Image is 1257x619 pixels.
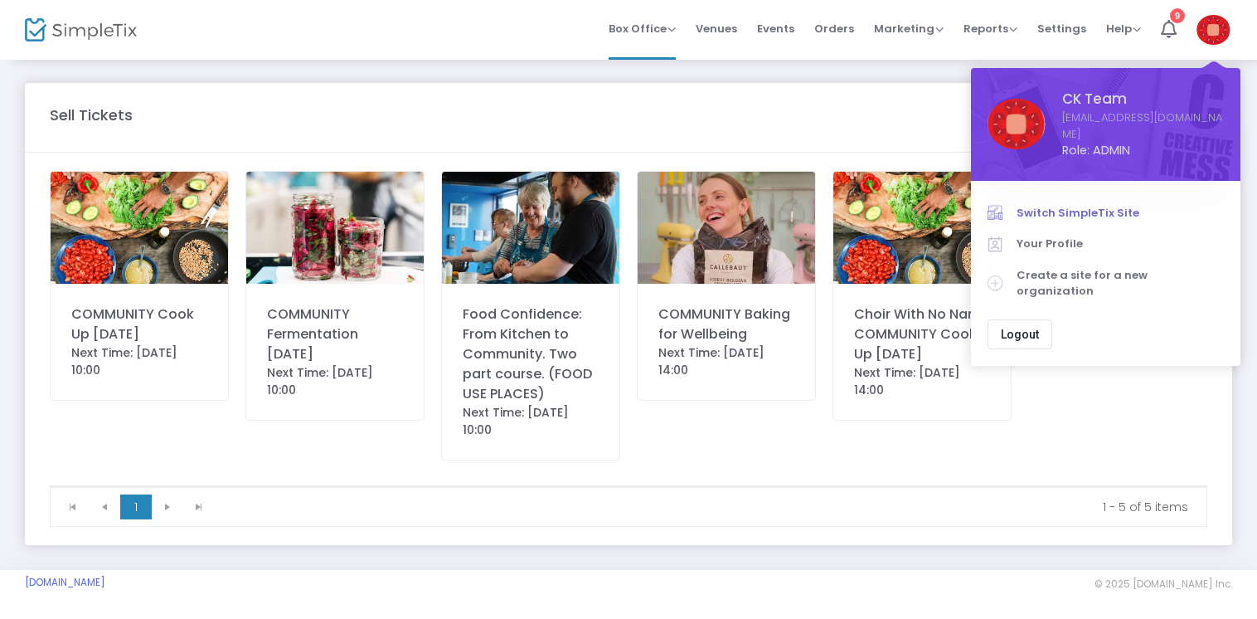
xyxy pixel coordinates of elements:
[1037,7,1086,50] span: Settings
[267,364,403,399] div: Next Time: [DATE] 10:00
[120,495,152,519] span: Page 1
[71,344,207,379] div: Next Time: [DATE] 10:00
[71,305,207,344] div: COMMUNITY Cook Up [DATE]
[833,172,1011,284] img: 638887031695322957cookingclass.png
[25,576,105,589] a: [DOMAIN_NAME]
[854,364,990,399] div: Next Time: [DATE] 14:00
[246,172,424,284] img: btnkitchenfermentation-0013.jpg
[51,486,1206,487] div: Data table
[638,172,815,284] img: 63888794873140897776f3bdcc-6298-49e4-bffc-07db67472a4c.JPG
[1170,8,1185,23] div: 9
[988,228,1224,260] a: Your Profile
[696,7,737,50] span: Venues
[1106,21,1141,37] span: Help
[1094,578,1232,591] span: © 2025 [DOMAIN_NAME] Inc.
[463,305,599,404] div: Food Confidence: From Kitchen to Community. Two part course. (FOOD USE PLACES)
[814,7,854,50] span: Orders
[658,344,794,379] div: Next Time: [DATE] 14:00
[226,499,1188,515] kendo-pager-info: 1 - 5 of 5 items
[988,197,1224,229] a: Switch SimpleTix Site
[757,7,794,50] span: Events
[1001,328,1039,341] span: Logout
[874,21,944,37] span: Marketing
[463,404,599,439] div: Next Time: [DATE] 10:00
[1017,205,1224,222] span: Switch SimpleTix Site
[51,172,228,284] img: 638895614536030209cookingclass.png
[854,305,990,364] div: Choir With No Name COMMUNITY Cook Up [DATE]
[267,305,403,364] div: COMMUNITY Fermentation [DATE]
[1062,110,1224,142] a: [EMAIL_ADDRESS][DOMAIN_NAME]
[609,21,676,37] span: Box Office
[442,172,619,284] img: BatchMeat10.JPG
[1062,142,1224,159] span: Role: ADMIN
[1062,89,1224,110] span: CK Team
[658,305,794,344] div: COMMUNITY Baking for Wellbeing
[1017,267,1224,300] span: Create a site for a new organization
[50,104,133,126] m-panel-title: Sell Tickets
[988,260,1224,307] a: Create a site for a new organization
[1017,236,1224,252] span: Your Profile
[988,319,1052,349] button: Logout
[963,21,1017,37] span: Reports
